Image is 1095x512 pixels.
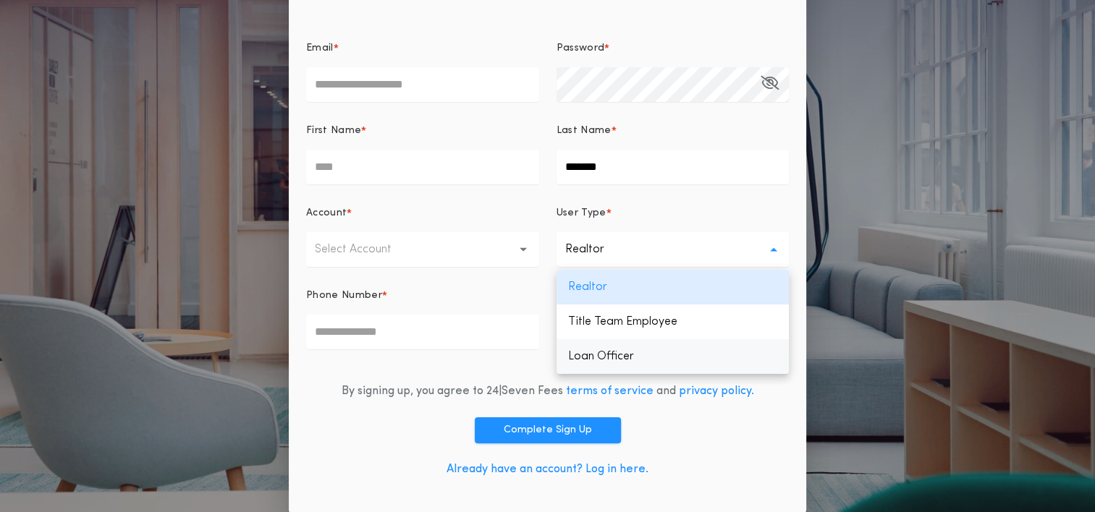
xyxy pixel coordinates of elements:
input: First Name* [306,150,539,184]
p: First Name [306,124,361,138]
p: Title Team Employee [557,304,790,339]
p: Realtor [557,270,790,304]
p: User Type [557,206,606,221]
button: Complete Sign Up [475,417,621,443]
a: privacy policy. [679,385,754,397]
input: Phone Number* [306,315,539,349]
input: Password* [557,67,790,102]
p: Realtor [565,241,627,258]
p: Account [306,206,347,221]
button: Realtor [557,232,790,267]
a: Already have an account? Log in here. [447,464,648,475]
button: Select Account [306,232,539,267]
p: Loan Officer [557,339,790,374]
a: terms of service [566,385,654,397]
p: Password [557,41,605,56]
p: Email [306,41,334,56]
button: Password* [761,67,779,102]
input: Email* [306,67,539,102]
div: By signing up, you agree to 24|Seven Fees and [342,383,754,400]
p: Select Account [315,241,415,258]
ul: Realtor [557,270,790,374]
p: Phone Number [306,289,382,303]
input: Last Name* [557,150,790,184]
p: Last Name [557,124,612,138]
